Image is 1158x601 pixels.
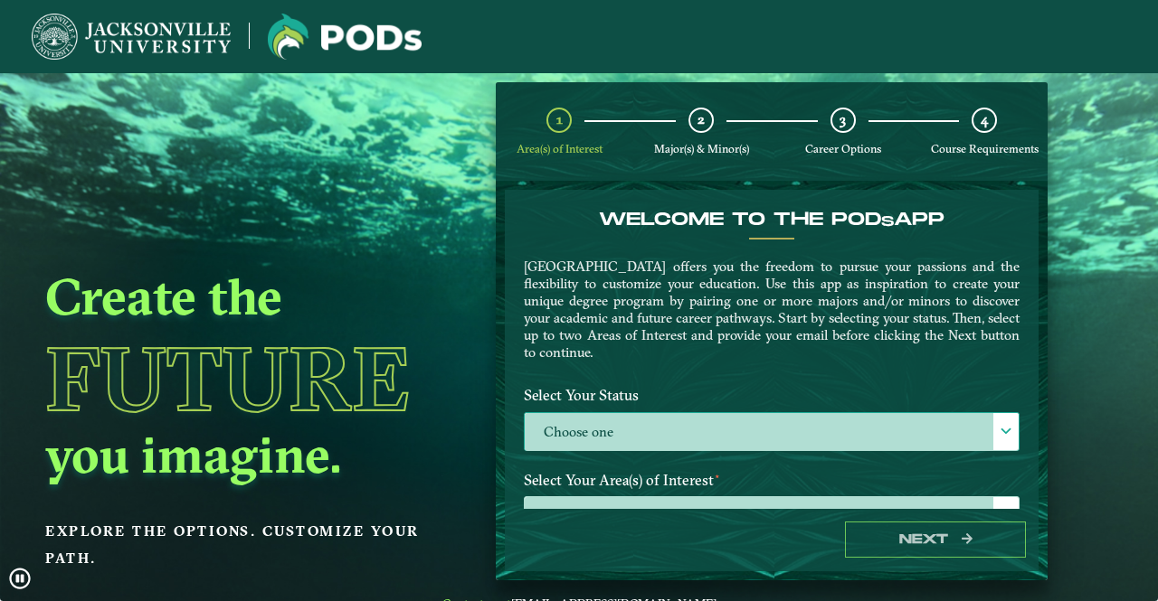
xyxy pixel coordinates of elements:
label: Select Your Area(s) of Interest [510,464,1033,497]
span: 2 [698,111,705,128]
span: 3 [840,111,846,128]
span: Course Requirements [931,142,1039,155]
p: [GEOGRAPHIC_DATA] offers you the freedom to pursue your passions and the flexibility to customize... [524,258,1020,361]
img: Jacksonville University logo [32,14,231,60]
h1: Future [45,334,452,423]
label: Select Your Status [510,379,1033,412]
img: Jacksonville University logo [268,14,422,60]
span: Area(s) of Interest [517,142,603,155]
span: Choose up to two [525,497,1019,536]
button: Next [845,521,1026,559]
sup: ⋆ [714,469,721,483]
h2: Create the [45,265,452,328]
p: Explore the options. Customize your path. [45,518,452,572]
span: Major(s) & Minor(s) [654,142,749,155]
span: 1 [556,111,563,128]
h2: you imagine. [45,423,452,486]
h4: Welcome to the POD app [524,209,1020,230]
sub: s [881,213,894,230]
label: Choose one [525,413,1019,452]
span: Career Options [805,142,881,155]
span: 4 [981,111,988,128]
